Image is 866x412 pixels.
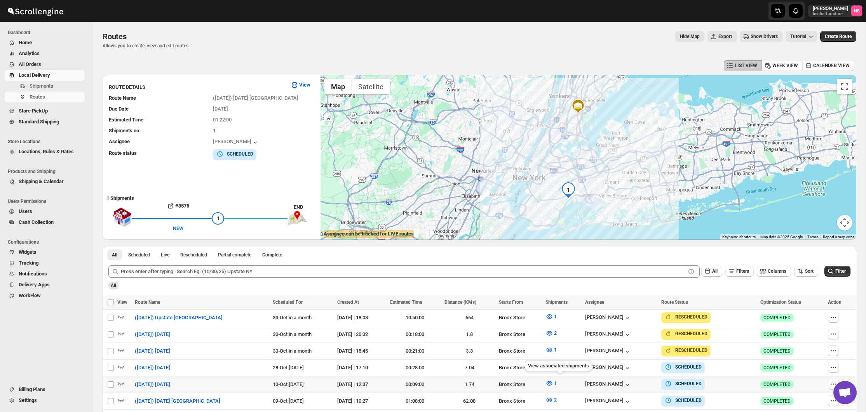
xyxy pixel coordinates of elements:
[107,249,122,260] button: All routes
[813,62,850,69] span: CALENDER VIEW
[554,347,557,353] span: 1
[19,178,64,184] span: Shipping & Calendar
[390,299,422,305] span: Estimated Time
[786,31,817,42] button: Tutorial
[109,106,129,112] span: Due Date
[390,381,440,388] div: 00:09:00
[805,268,814,274] span: Sort
[135,299,160,305] span: Route Name
[337,347,385,355] div: [DATE] | 15:45
[109,83,284,91] h3: ROUTE DETAILS
[132,200,224,212] button: #3575
[824,266,850,277] button: Filter
[768,268,786,274] span: Columns
[664,363,702,371] button: SCHEDULED
[5,258,85,268] button: Tracking
[5,37,85,48] button: Home
[833,381,857,404] div: Open chat
[213,128,216,133] span: 1
[19,208,32,214] span: Users
[664,396,702,404] button: SCHEDULED
[5,146,85,157] button: Locations, Rules & Rates
[763,381,791,388] span: COMPLETED
[299,82,310,88] b: View
[8,198,88,204] span: Users Permissions
[5,247,85,258] button: Widgets
[554,330,557,336] span: 2
[740,31,782,42] button: Show Drivers
[128,252,150,258] span: Scheduled
[585,364,631,372] div: [PERSON_NAME]
[213,117,232,123] span: 01:22:00
[707,31,737,42] button: Export
[337,381,385,388] div: [DATE] | 12:37
[5,206,85,217] button: Users
[5,81,85,92] button: Shipments
[109,128,141,133] span: Shipments no.
[585,331,631,339] button: [PERSON_NAME]
[499,364,540,372] div: Bronx Store
[661,299,688,305] span: Route Status
[763,365,791,371] span: COMPLETED
[103,191,134,201] b: 1 Shipments
[585,314,631,322] button: [PERSON_NAME]
[19,50,40,56] span: Analytics
[444,299,476,305] span: Distance (KMs)
[837,79,852,94] button: Toggle fullscreen view
[444,364,494,372] div: 7.04
[111,283,116,288] span: All
[173,225,183,232] div: NEW
[541,394,561,406] button: 2
[736,268,749,274] span: Filters
[561,182,576,198] div: 1
[30,83,53,89] span: Shipments
[772,62,798,69] span: WEEK VIEW
[675,364,702,370] b: SCHEDULED
[554,380,557,386] span: 1
[322,230,348,240] a: Open this area in Google Maps (opens a new window)
[664,380,702,388] button: SCHEDULED
[109,138,130,144] span: Assignee
[121,265,686,278] input: Press enter after typing | Search Eg. (10/30/25) Upstate NY
[273,331,312,337] span: 30-Oct | in a month
[5,290,85,301] button: WorkFlow
[701,266,722,277] button: All
[213,95,298,101] span: ([DATE]) [DATE] [GEOGRAPHIC_DATA]
[337,331,385,338] div: [DATE] | 20:32
[390,314,440,322] div: 10:50:00
[813,5,848,12] p: [PERSON_NAME]
[802,60,854,71] button: CALENDER VIEW
[103,43,190,49] p: Allows you to create, view and edit routes.
[5,48,85,59] button: Analytics
[19,119,59,125] span: Standard Shipping
[130,345,175,357] button: ([DATE]) [DATE]
[761,60,803,71] button: WEEK VIEW
[790,34,806,40] span: Tutorial
[390,331,440,338] div: 00:18:00
[725,266,754,277] button: Filters
[19,108,48,114] span: Store PickUp
[273,398,304,404] span: 09-Oct | [DATE]
[444,381,494,388] div: 1.74
[585,348,631,355] button: [PERSON_NAME]
[807,235,818,239] a: Terms (opens in new tab)
[499,381,540,388] div: Bronx Store
[722,234,756,240] button: Keyboard shortcuts
[680,33,700,40] span: Hide Map
[763,315,791,321] span: COMPLETED
[117,299,127,305] span: View
[808,5,863,17] button: User menu
[763,398,791,404] span: COMPLETED
[8,239,88,245] span: Configurations
[135,364,170,372] span: ([DATE]) [DATE]
[130,378,175,391] button: ([DATE]) [DATE]
[130,395,225,407] button: ([DATE]) [DATE] [GEOGRAPHIC_DATA]
[322,230,348,240] img: Google
[324,230,414,238] label: Assignee can be tracked for LIVE routes
[19,61,41,67] span: All Orders
[135,397,220,405] span: ([DATE]) [DATE] [GEOGRAPHIC_DATA]
[5,59,85,70] button: All Orders
[175,203,189,209] b: #3575
[760,235,803,239] span: Map data ©2025 Google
